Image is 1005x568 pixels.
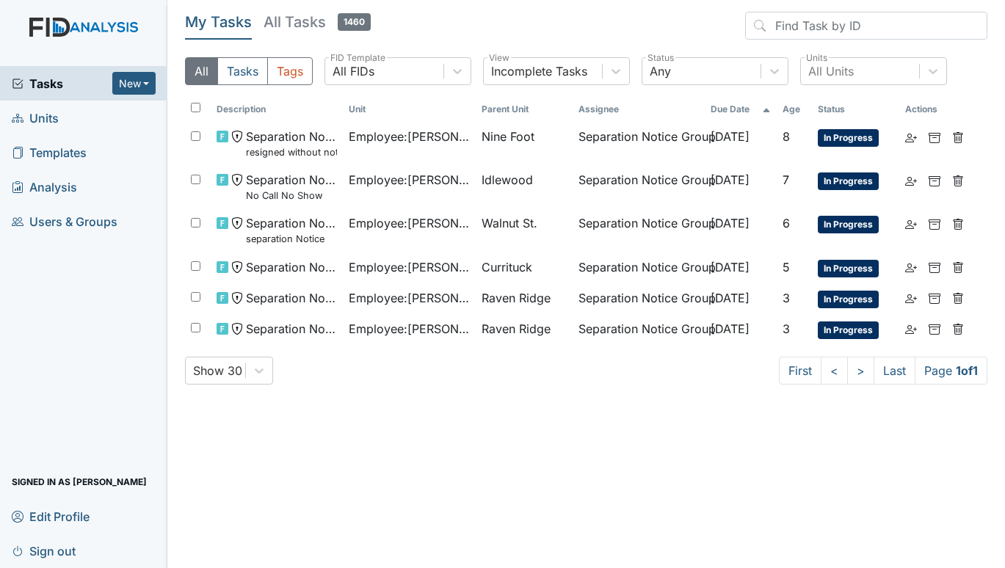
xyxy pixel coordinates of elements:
button: All [185,57,218,85]
span: 1460 [338,13,371,31]
small: separation Notice [246,232,337,246]
th: Actions [899,97,973,122]
a: Archive [929,320,940,338]
div: All Units [808,62,854,80]
a: Delete [952,289,964,307]
span: Currituck [482,258,532,276]
span: 3 [783,321,790,336]
a: Archive [929,258,940,276]
span: In Progress [818,172,879,190]
span: Templates [12,141,87,164]
span: Sign out [12,539,76,562]
small: No Call No Show [246,189,337,203]
a: Delete [952,171,964,189]
span: Employee : [PERSON_NAME] [349,128,469,145]
span: Employee : [PERSON_NAME][GEOGRAPHIC_DATA] [349,214,469,232]
span: Separation Notice [246,320,337,338]
td: Separation Notice Group [573,165,705,208]
td: Separation Notice Group [573,208,705,252]
a: Archive [929,214,940,232]
span: In Progress [818,260,879,277]
span: In Progress [818,216,879,233]
span: [DATE] [711,321,750,336]
h5: All Tasks [264,12,371,32]
span: Employee : [PERSON_NAME] [349,289,469,307]
td: Separation Notice Group [573,283,705,314]
span: 5 [783,260,790,274]
span: In Progress [818,321,879,339]
span: [DATE] [711,129,750,144]
span: Raven Ridge [482,289,551,307]
input: Find Task by ID [745,12,987,40]
td: Separation Notice Group [573,252,705,283]
span: Separation Notice resigned without notice [246,128,337,159]
span: Employee : [PERSON_NAME] [349,320,469,338]
span: 3 [783,291,790,305]
a: Delete [952,214,964,232]
nav: task-pagination [779,357,987,385]
span: Raven Ridge [482,320,551,338]
span: Separation Notice [246,289,337,307]
div: Type filter [185,57,313,85]
span: In Progress [818,291,879,308]
span: 8 [783,129,790,144]
a: Delete [952,128,964,145]
th: Toggle SortBy [476,97,573,122]
h5: My Tasks [185,12,252,32]
span: [DATE] [711,216,750,230]
th: Toggle SortBy [343,97,475,122]
span: Page [915,357,987,385]
a: Archive [929,171,940,189]
span: Edit Profile [12,505,90,528]
span: Units [12,106,59,129]
th: Toggle SortBy [777,97,812,122]
a: Tasks [12,75,112,92]
span: Employee : [PERSON_NAME] [349,258,469,276]
a: Last [874,357,915,385]
a: > [847,357,874,385]
span: [DATE] [711,291,750,305]
button: Tasks [217,57,268,85]
a: Delete [952,320,964,338]
input: Toggle All Rows Selected [191,103,200,112]
th: Toggle SortBy [812,97,899,122]
span: 6 [783,216,790,230]
div: Any [650,62,671,80]
a: Delete [952,258,964,276]
span: [DATE] [711,172,750,187]
span: Nine Foot [482,128,534,145]
small: resigned without notice [246,145,337,159]
span: Separation Notice No Call No Show [246,171,337,203]
button: New [112,72,156,95]
div: Incomplete Tasks [491,62,587,80]
th: Assignee [573,97,705,122]
span: Signed in as [PERSON_NAME] [12,470,147,493]
td: Separation Notice Group [573,314,705,345]
a: < [821,357,848,385]
div: All FIDs [333,62,374,80]
span: Employee : [PERSON_NAME] [349,171,469,189]
span: [DATE] [711,260,750,274]
span: In Progress [818,129,879,147]
th: Toggle SortBy [211,97,343,122]
td: Separation Notice Group [573,122,705,165]
span: 7 [783,172,789,187]
span: Walnut St. [482,214,537,232]
span: Idlewood [482,171,533,189]
strong: 1 of 1 [956,363,978,378]
span: Analysis [12,175,77,198]
span: Users & Groups [12,210,117,233]
div: Show 30 [193,362,242,379]
span: Separation Notice separation Notice [246,214,337,246]
span: Separation Notice [246,258,337,276]
a: Archive [929,128,940,145]
th: Toggle SortBy [705,97,776,122]
button: Tags [267,57,313,85]
a: Archive [929,289,940,307]
a: First [779,357,821,385]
